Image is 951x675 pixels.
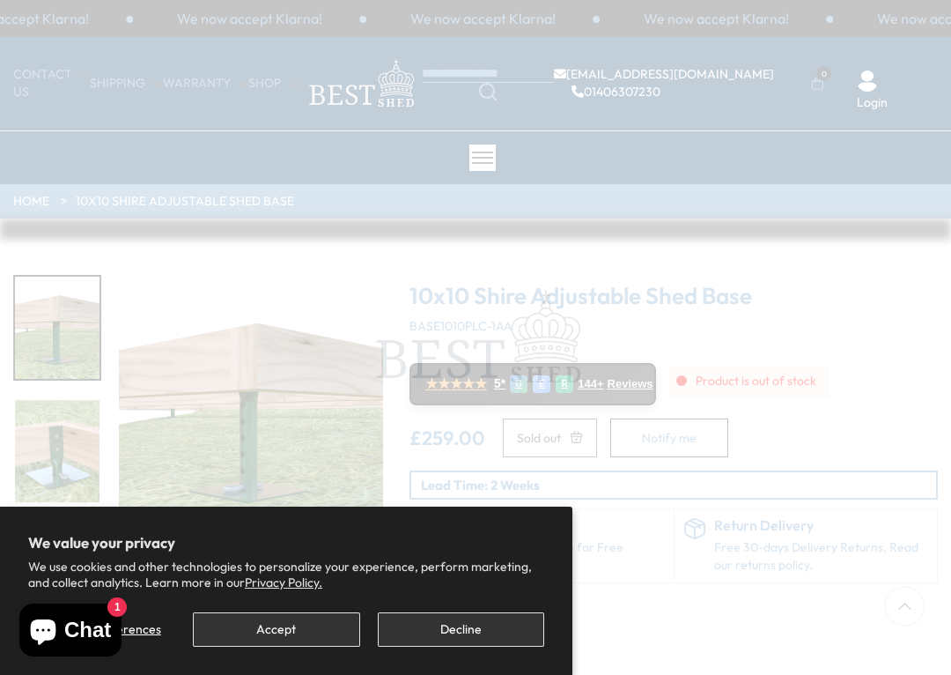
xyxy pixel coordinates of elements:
h2: We value your privacy [28,535,544,551]
button: Decline [378,612,544,647]
p: We use cookies and other technologies to personalize your experience, perform marketing, and coll... [28,559,544,590]
a: Privacy Policy. [245,575,322,590]
button: Accept [193,612,359,647]
inbox-online-store-chat: Shopify online store chat [14,604,127,661]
